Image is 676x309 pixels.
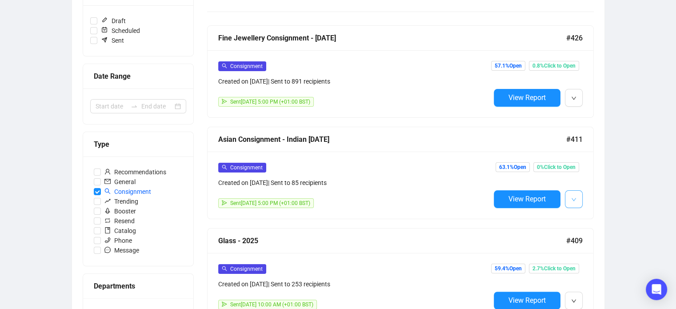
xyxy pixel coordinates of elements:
span: 63.1% Open [496,162,530,172]
a: Fine Jewellery Consignment - [DATE]#426searchConsignmentCreated on [DATE]| Sent to 891 recipients... [207,25,594,118]
button: View Report [494,190,560,208]
div: Glass - 2025 [218,235,566,246]
span: mail [104,178,111,185]
span: send [222,200,227,205]
span: Message [101,245,143,255]
span: rise [104,198,111,204]
span: #411 [566,134,583,145]
span: to [131,103,138,110]
span: 0% Click to Open [533,162,579,172]
span: Sent [97,36,128,45]
span: 57.1% Open [491,61,525,71]
span: View Report [508,195,546,203]
span: 59.4% Open [491,264,525,273]
input: End date [141,101,173,111]
div: Asian Consignment - Indian [DATE] [218,134,566,145]
div: Date Range [94,71,183,82]
div: Departments [94,281,183,292]
span: Recommendations [101,167,170,177]
span: View Report [508,296,546,305]
span: down [571,96,576,101]
span: send [222,99,227,104]
span: Sent [DATE] 5:00 PM (+01:00 BST) [230,99,310,105]
span: View Report [508,93,546,102]
span: search [222,63,227,68]
div: Created on [DATE] | Sent to 85 recipients [218,178,490,188]
span: Phone [101,236,136,245]
span: down [571,298,576,304]
div: Created on [DATE] | Sent to 891 recipients [218,76,490,86]
span: rocket [104,208,111,214]
span: book [104,227,111,233]
span: Trending [101,197,142,206]
button: View Report [494,89,560,107]
span: retweet [104,217,111,224]
a: Asian Consignment - Indian [DATE]#411searchConsignmentCreated on [DATE]| Sent to 85 recipientssen... [207,127,594,219]
span: 2.7% Click to Open [529,264,579,273]
span: 0.8% Click to Open [529,61,579,71]
span: down [571,197,576,202]
span: send [222,301,227,307]
span: search [104,188,111,194]
div: Type [94,139,183,150]
span: Scheduled [97,26,144,36]
span: Consignment [230,63,263,69]
span: Sent [DATE] 5:00 PM (+01:00 BST) [230,200,310,206]
span: Booster [101,206,140,216]
div: Open Intercom Messenger [646,279,667,300]
span: Sent [DATE] 10:00 AM (+01:00 BST) [230,301,313,308]
span: Draft [97,16,129,26]
span: Consignment [101,187,155,197]
span: Catalog [101,226,140,236]
span: swap-right [131,103,138,110]
span: message [104,247,111,253]
span: Consignment [230,165,263,171]
span: phone [104,237,111,243]
span: search [222,266,227,271]
span: General [101,177,139,187]
span: user [104,169,111,175]
span: #426 [566,32,583,44]
div: Fine Jewellery Consignment - [DATE] [218,32,566,44]
input: Start date [96,101,127,111]
span: Resend [101,216,138,226]
span: #409 [566,235,583,246]
div: Created on [DATE] | Sent to 253 recipients [218,279,490,289]
span: Consignment [230,266,263,272]
span: search [222,165,227,170]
